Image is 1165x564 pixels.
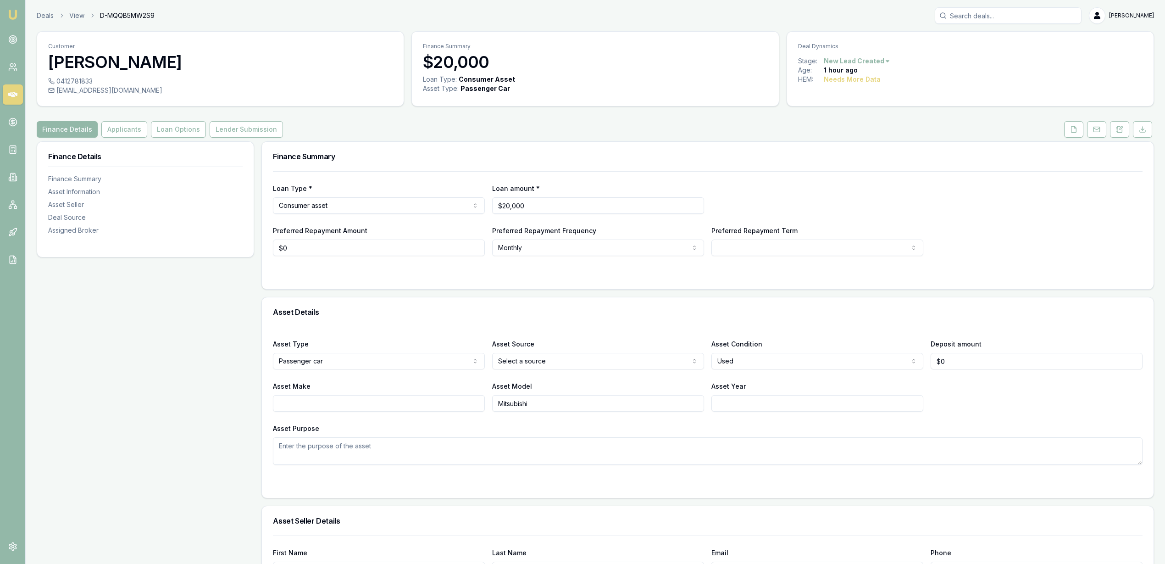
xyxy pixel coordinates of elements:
[48,53,393,71] h3: [PERSON_NAME]
[48,174,243,184] div: Finance Summary
[1109,12,1154,19] span: [PERSON_NAME]
[423,53,767,71] h3: $20,000
[492,549,527,557] label: Last Name
[931,549,951,557] label: Phone
[37,11,54,20] a: Deals
[824,56,891,66] button: New Lead Created
[210,121,283,138] button: Lender Submission
[273,340,309,348] label: Asset Type
[48,86,393,95] div: [EMAIL_ADDRESS][DOMAIN_NAME]
[711,549,728,557] label: Email
[931,340,982,348] label: Deposit amount
[824,66,858,75] div: 1 hour ago
[423,84,459,93] div: Asset Type :
[48,77,393,86] div: 0412781833
[48,187,243,196] div: Asset Information
[711,340,762,348] label: Asset Condition
[798,75,824,84] div: HEM:
[48,226,243,235] div: Assigned Broker
[101,121,147,138] button: Applicants
[151,121,206,138] button: Loan Options
[149,121,208,138] a: Loan Options
[273,240,485,256] input: $
[37,11,155,20] nav: breadcrumb
[824,75,881,84] div: Needs More Data
[935,7,1082,24] input: Search deals
[492,382,532,390] label: Asset Model
[798,56,824,66] div: Stage:
[48,213,243,222] div: Deal Source
[798,43,1143,50] p: Deal Dynamics
[931,353,1143,369] input: $
[492,184,540,192] label: Loan amount *
[492,197,704,214] input: $
[798,66,824,75] div: Age:
[48,153,243,160] h3: Finance Details
[273,308,1143,316] h3: Asset Details
[273,184,312,192] label: Loan Type *
[711,227,798,235] label: Preferred Repayment Term
[459,75,515,84] div: Consumer Asset
[37,121,100,138] a: Finance Details
[711,382,746,390] label: Asset Year
[273,382,311,390] label: Asset Make
[492,340,534,348] label: Asset Source
[100,121,149,138] a: Applicants
[273,549,307,557] label: First Name
[273,517,1143,525] h3: Asset Seller Details
[48,43,393,50] p: Customer
[273,153,1143,160] h3: Finance Summary
[7,9,18,20] img: emu-icon-u.png
[273,424,319,432] label: Asset Purpose
[37,121,98,138] button: Finance Details
[69,11,84,20] a: View
[460,84,510,93] div: Passenger Car
[423,75,457,84] div: Loan Type:
[423,43,767,50] p: Finance Summary
[100,11,155,20] span: D-MQQB5MW2S9
[273,227,367,235] label: Preferred Repayment Amount
[208,121,285,138] a: Lender Submission
[48,200,243,209] div: Asset Seller
[492,227,596,235] label: Preferred Repayment Frequency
